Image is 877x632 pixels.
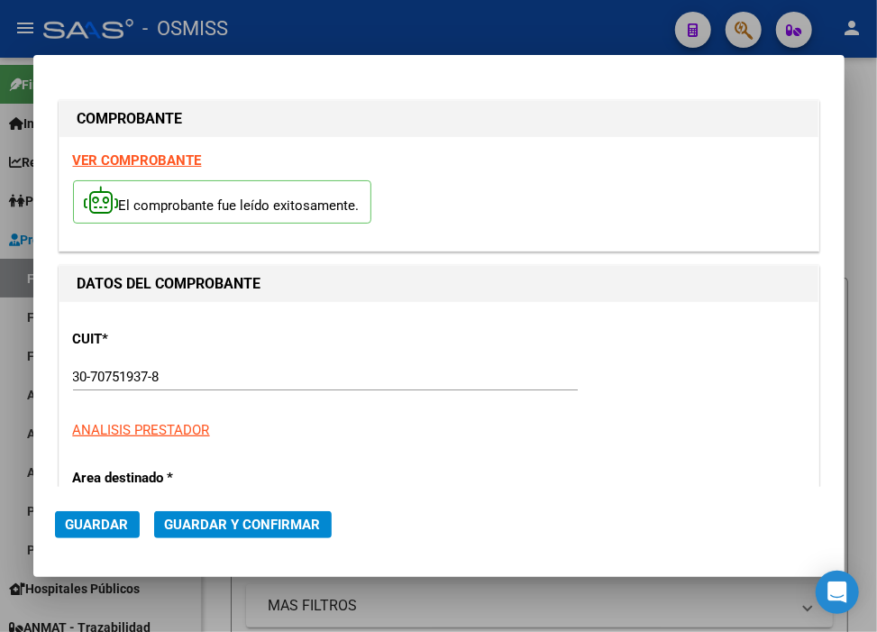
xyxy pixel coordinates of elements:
[66,517,129,533] span: Guardar
[78,110,183,127] strong: COMPROBANTE
[816,571,859,614] div: Open Intercom Messenger
[73,180,371,224] p: El comprobante fue leído exitosamente.
[78,275,261,292] strong: DATOS DEL COMPROBANTE
[73,422,210,438] span: ANALISIS PRESTADOR
[55,511,140,538] button: Guardar
[154,511,332,538] button: Guardar y Confirmar
[73,468,293,489] p: Area destinado *
[73,152,202,169] a: VER COMPROBANTE
[165,517,321,533] span: Guardar y Confirmar
[73,329,293,350] p: CUIT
